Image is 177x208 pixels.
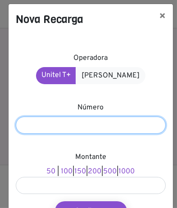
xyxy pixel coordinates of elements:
div: | | | | [16,152,166,194]
a: 1000 [119,167,135,176]
button: × [152,4,173,29]
a: 500 [104,167,117,176]
a: 100 [61,167,73,176]
h4: Nova Recarga [16,11,83,27]
a: 150 [75,167,86,176]
label: Número [78,102,104,113]
a: [PERSON_NAME] [76,67,145,84]
label: Montante [75,152,106,163]
span: | [58,167,59,176]
a: 50 [47,167,56,176]
label: Operadora [74,53,108,63]
a: Unitel T+ [36,67,76,84]
a: 200 [88,167,102,176]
